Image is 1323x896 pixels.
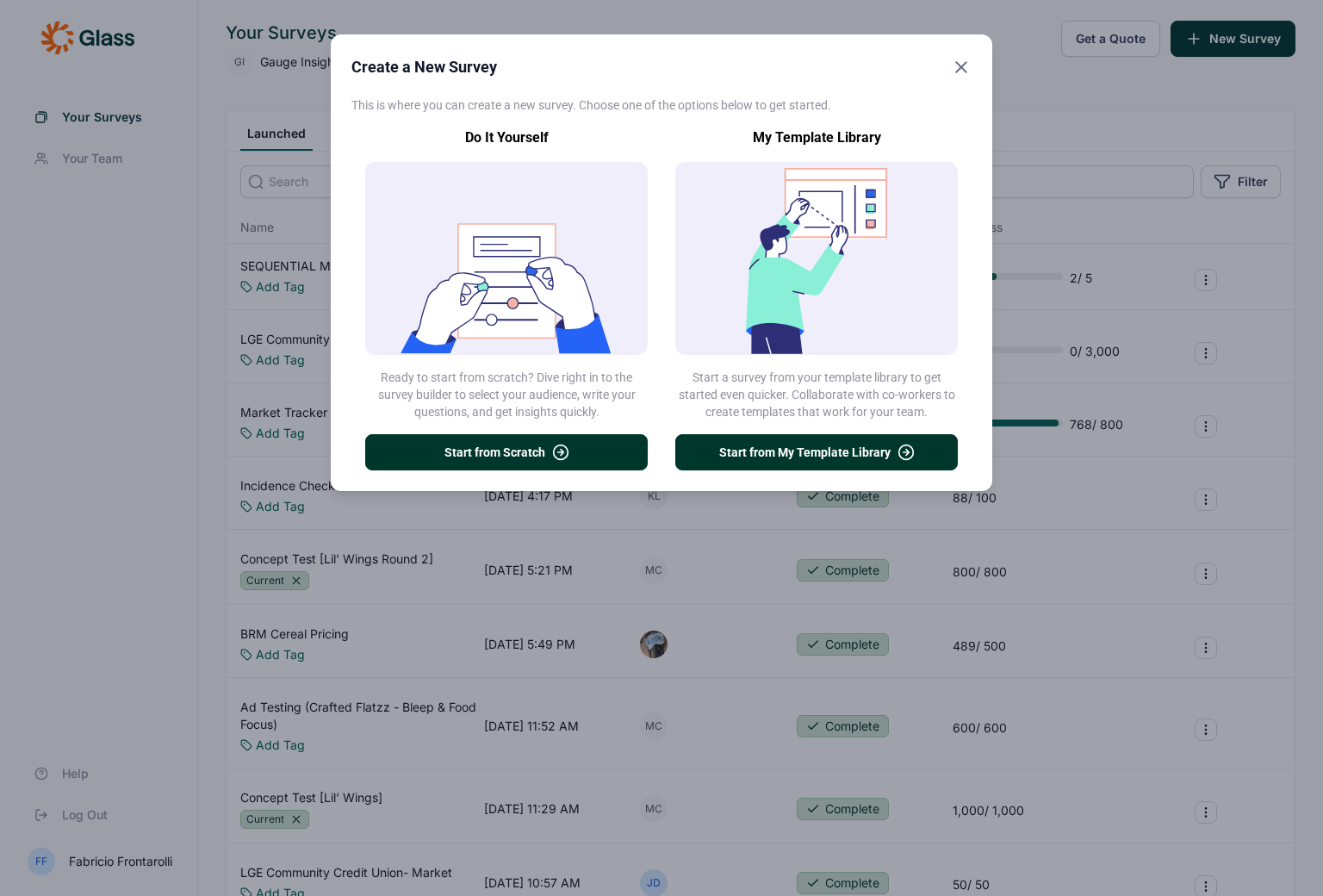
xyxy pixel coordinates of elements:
h2: Create a New Survey [351,55,497,79]
p: Ready to start from scratch? Dive right in to the survey builder to select your audience, write y... [365,369,648,420]
h1: Do It Yourself [465,128,549,148]
h1: My Template Library [753,128,881,148]
button: Start from Scratch [365,434,648,470]
p: Start a survey from your template library to get started even quicker. Collaborate with co-worker... [675,369,958,420]
button: Start from My Template Library [675,434,958,470]
button: Close [951,55,972,79]
p: This is where you can create a new survey. Choose one of the options below to get started. [351,96,972,114]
